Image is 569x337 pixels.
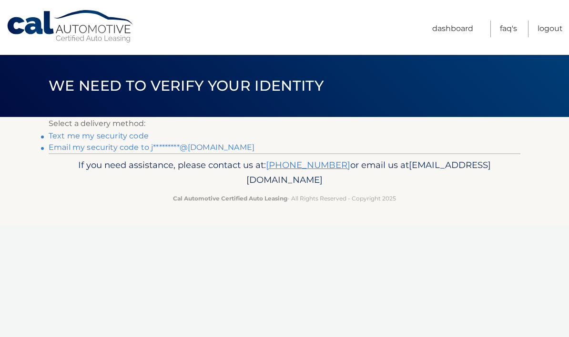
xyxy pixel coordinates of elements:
[55,193,514,203] p: - All Rights Reserved - Copyright 2025
[266,159,350,170] a: [PHONE_NUMBER]
[55,158,514,188] p: If you need assistance, please contact us at: or email us at
[49,131,149,140] a: Text me my security code
[432,21,473,37] a: Dashboard
[500,21,517,37] a: FAQ's
[538,21,563,37] a: Logout
[49,143,254,152] a: Email my security code to j*********@[DOMAIN_NAME]
[49,117,520,130] p: Select a delivery method:
[6,10,135,43] a: Cal Automotive
[49,77,324,95] span: We need to verify your identity
[173,195,287,202] strong: Cal Automotive Certified Auto Leasing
